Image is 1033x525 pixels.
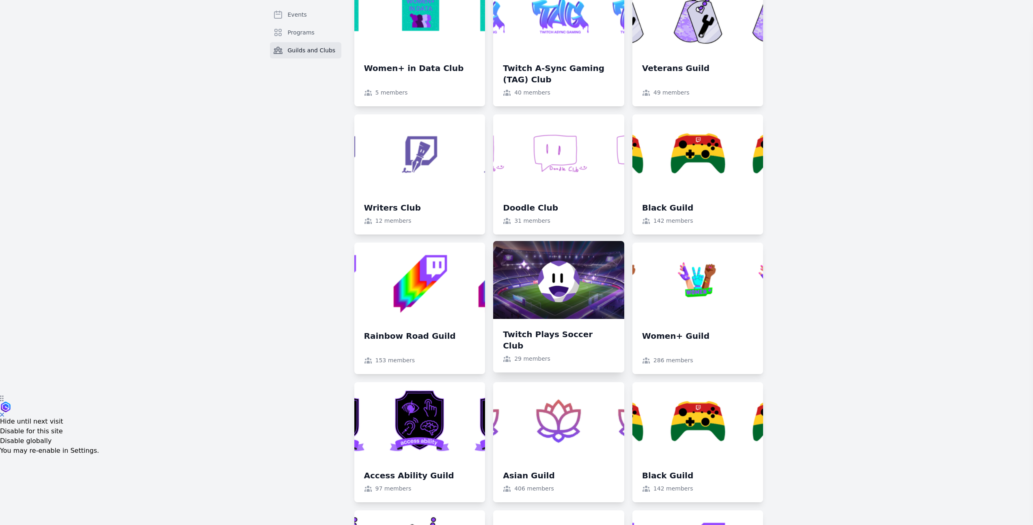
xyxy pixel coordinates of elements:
a: Guilds and Clubs [270,42,341,58]
a: Events [270,6,341,23]
nav: Sidebar [270,6,341,71]
span: Programs [288,28,315,37]
span: Guilds and Clubs [288,46,336,54]
a: Programs [270,24,341,41]
span: Events [288,11,307,19]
